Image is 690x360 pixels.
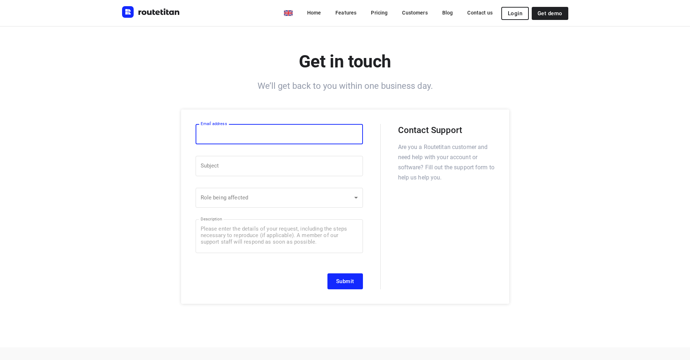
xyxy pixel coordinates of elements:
[299,51,391,72] b: Get in touch
[196,188,363,208] div: ​
[398,124,495,136] h5: Contact Support
[461,6,498,19] a: Contact us
[398,142,495,183] p: Are you a Routetitan customer and need help with your account or software? Fill out the support f...
[365,6,393,19] a: Pricing
[396,6,433,19] a: Customers
[327,273,363,289] button: Submit
[436,6,459,19] a: Blog
[508,11,522,16] span: Login
[122,6,180,18] img: Routetitan logo
[501,7,529,20] button: Login
[301,6,327,19] a: Home
[330,6,362,19] a: Features
[122,80,568,92] h6: We’ll get back to you within one business day.
[122,6,180,20] a: Routetitan
[538,11,562,16] span: Get demo
[336,278,354,284] span: Submit
[532,7,568,20] a: Get demo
